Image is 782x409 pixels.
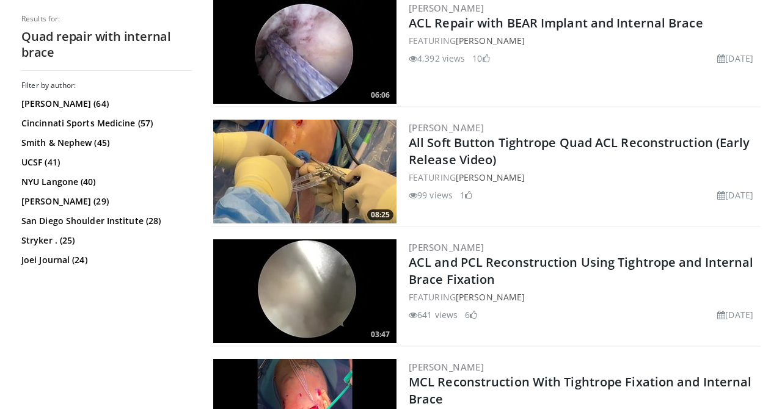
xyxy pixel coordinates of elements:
a: [PERSON_NAME] [409,361,484,373]
div: FEATURING [409,34,758,47]
span: 03:47 [367,329,393,340]
li: 6 [465,308,477,321]
a: All Soft Button Tightrope Quad ACL Reconstruction (Early Release Video) [409,134,750,168]
a: [PERSON_NAME] (64) [21,98,189,110]
h3: Filter by author: [21,81,192,90]
a: San Diego Shoulder Institute (28) [21,215,189,227]
div: FEATURING [409,171,758,184]
a: Joei Journal (24) [21,254,189,266]
li: 10 [472,52,489,65]
a: [PERSON_NAME] [409,121,484,134]
li: 1 [460,189,472,201]
a: [PERSON_NAME] [456,172,525,183]
a: ACL Repair with BEAR Implant and Internal Brace [409,15,703,31]
img: 4dd2d580-7293-4c86-8559-bd212ab0b0f8.300x170_q85_crop-smart_upscale.jpg [213,120,396,223]
img: d728ec2f-2894-431f-9781-879d4cbd6916.300x170_q85_crop-smart_upscale.jpg [213,239,396,343]
a: Stryker . (25) [21,234,189,247]
p: Results for: [21,14,192,24]
a: MCL Reconstruction With Tightrope Fixation and Internal Brace [409,374,752,407]
a: Smith & Nephew (45) [21,137,189,149]
li: [DATE] [717,52,753,65]
a: [PERSON_NAME] [409,241,484,253]
h2: Quad repair with internal brace [21,29,192,60]
li: 99 views [409,189,453,201]
a: Cincinnati Sports Medicine (57) [21,117,189,129]
li: [DATE] [717,308,753,321]
a: NYU Langone (40) [21,176,189,188]
div: FEATURING [409,291,758,303]
li: 4,392 views [409,52,465,65]
a: ACL and PCL Reconstruction Using Tightrope and Internal Brace Fixation [409,254,754,288]
span: 06:06 [367,90,393,101]
a: UCSF (41) [21,156,189,168]
a: 03:47 [213,239,396,343]
a: [PERSON_NAME] [456,291,525,303]
li: [DATE] [717,189,753,201]
a: [PERSON_NAME] [409,2,484,14]
a: 08:25 [213,120,396,223]
span: 08:25 [367,209,393,220]
a: [PERSON_NAME] [456,35,525,46]
li: 641 views [409,308,458,321]
a: [PERSON_NAME] (29) [21,195,189,208]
